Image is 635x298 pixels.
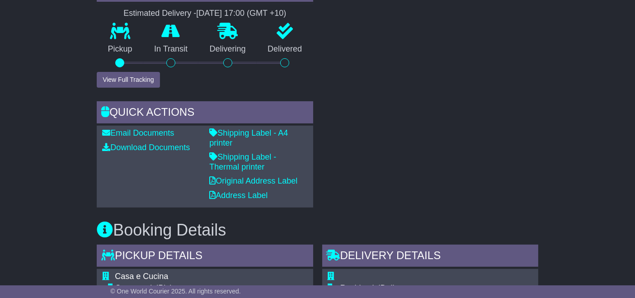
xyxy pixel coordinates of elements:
[196,9,286,19] div: [DATE] 17:00 (GMT +10)
[209,191,268,200] a: Address Label
[115,272,168,281] span: Casa e Cucina
[97,72,160,88] button: View Full Tracking
[97,245,313,269] div: Pickup Details
[115,284,289,293] div: Pickup
[340,284,381,293] span: Residential
[97,221,538,239] h3: Booking Details
[198,44,257,54] p: Delivering
[209,152,276,171] a: Shipping Label - Thermal printer
[209,128,288,147] a: Shipping Label - A4 printer
[110,288,241,295] span: © One World Courier 2025. All rights reserved.
[143,44,199,54] p: In Transit
[340,284,514,293] div: Delivery
[257,44,313,54] p: Delivered
[102,143,190,152] a: Download Documents
[97,44,143,54] p: Pickup
[102,128,174,137] a: Email Documents
[97,9,313,19] div: Estimated Delivery -
[97,101,313,126] div: Quick Actions
[115,284,158,293] span: Commercial
[322,245,538,269] div: Delivery Details
[209,176,297,185] a: Original Address Label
